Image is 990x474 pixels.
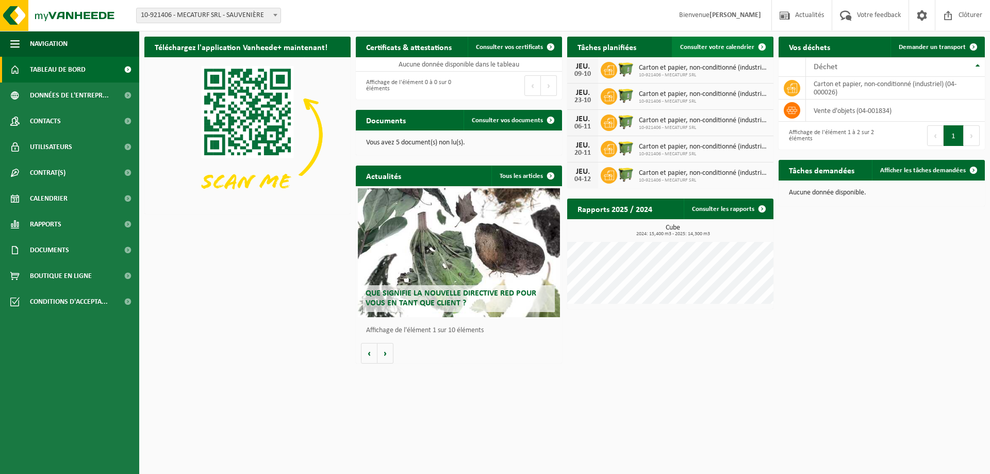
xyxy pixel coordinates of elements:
div: JEU. [572,115,593,123]
span: Déchet [814,63,837,71]
span: Afficher les tâches demandées [880,167,966,174]
span: Calendrier [30,186,68,211]
span: 10-921406 - MECATURF SRL [639,99,768,105]
a: Tous les articles [491,166,561,186]
span: Navigation [30,31,68,57]
button: Next [964,125,980,146]
span: 10-921406 - MECATURF SRL [639,177,768,184]
span: 10-921406 - MECATURF SRL [639,72,768,78]
button: Previous [524,75,541,96]
strong: [PERSON_NAME] [709,11,761,19]
p: Vous avez 5 document(s) non lu(s). [366,139,552,146]
img: WB-1100-HPE-GN-50 [617,113,635,130]
a: Que signifie la nouvelle directive RED pour vous en tant que client ? [358,188,560,317]
span: Tableau de bord [30,57,86,83]
div: 04-12 [572,176,593,183]
h2: Vos déchets [779,37,840,57]
span: Utilisateurs [30,134,72,160]
div: 09-10 [572,71,593,78]
span: Consulter vos documents [472,117,543,124]
span: Carton et papier, non-conditionné (industriel) [639,169,768,177]
button: Previous [927,125,944,146]
a: Demander un transport [890,37,984,57]
img: WB-1100-HPE-GN-50 [617,87,635,104]
p: Affichage de l'élément 1 sur 10 éléments [366,327,557,334]
a: Consulter vos documents [464,110,561,130]
span: 2024: 15,400 m3 - 2025: 14,300 m3 [572,232,773,237]
a: Consulter votre calendrier [672,37,772,57]
span: Données de l'entrepr... [30,83,109,108]
img: WB-1100-HPE-GN-50 [617,139,635,157]
span: Carton et papier, non-conditionné (industriel) [639,64,768,72]
div: 06-11 [572,123,593,130]
button: 1 [944,125,964,146]
img: WB-1100-HPE-GN-50 [617,60,635,78]
div: 23-10 [572,97,593,104]
div: JEU. [572,89,593,97]
td: carton et papier, non-conditionné (industriel) (04-000026) [806,77,985,100]
h2: Tâches demandées [779,160,865,180]
a: Afficher les tâches demandées [872,160,984,181]
div: Affichage de l'élément 1 à 2 sur 2 éléments [784,124,877,147]
span: Carton et papier, non-conditionné (industriel) [639,90,768,99]
td: vente d'objets (04-001834) [806,100,985,122]
span: 10-921406 - MECATURF SRL [639,125,768,131]
button: Volgende [377,343,393,364]
span: Consulter votre calendrier [680,44,754,51]
img: Download de VHEPlus App [144,57,351,212]
span: Conditions d'accepta... [30,289,108,315]
div: JEU. [572,62,593,71]
span: 10-921406 - MECATURF SRL - SAUVENIÈRE [136,8,281,23]
h2: Rapports 2025 / 2024 [567,199,663,219]
span: Contrat(s) [30,160,65,186]
span: Consulter vos certificats [476,44,543,51]
span: Boutique en ligne [30,263,92,289]
h2: Téléchargez l'application Vanheede+ maintenant! [144,37,338,57]
div: 20-11 [572,150,593,157]
p: Aucune donnée disponible. [789,189,975,197]
span: 10-921406 - MECATURF SRL [639,151,768,157]
span: Contacts [30,108,61,134]
span: Carton et papier, non-conditionné (industriel) [639,143,768,151]
button: Vorige [361,343,377,364]
span: Demander un transport [899,44,966,51]
a: Consulter les rapports [684,199,772,219]
h2: Documents [356,110,416,130]
span: 10-921406 - MECATURF SRL - SAUVENIÈRE [137,8,280,23]
span: Rapports [30,211,61,237]
h3: Cube [572,224,773,237]
h2: Certificats & attestations [356,37,462,57]
img: WB-1100-HPE-GN-50 [617,166,635,183]
span: Documents [30,237,69,263]
button: Next [541,75,557,96]
span: Que signifie la nouvelle directive RED pour vous en tant que client ? [366,289,536,307]
span: Carton et papier, non-conditionné (industriel) [639,117,768,125]
div: Affichage de l'élément 0 à 0 sur 0 éléments [361,74,454,97]
td: Aucune donnée disponible dans le tableau [356,57,562,72]
div: JEU. [572,141,593,150]
a: Consulter vos certificats [468,37,561,57]
div: JEU. [572,168,593,176]
h2: Actualités [356,166,411,186]
h2: Tâches planifiées [567,37,647,57]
